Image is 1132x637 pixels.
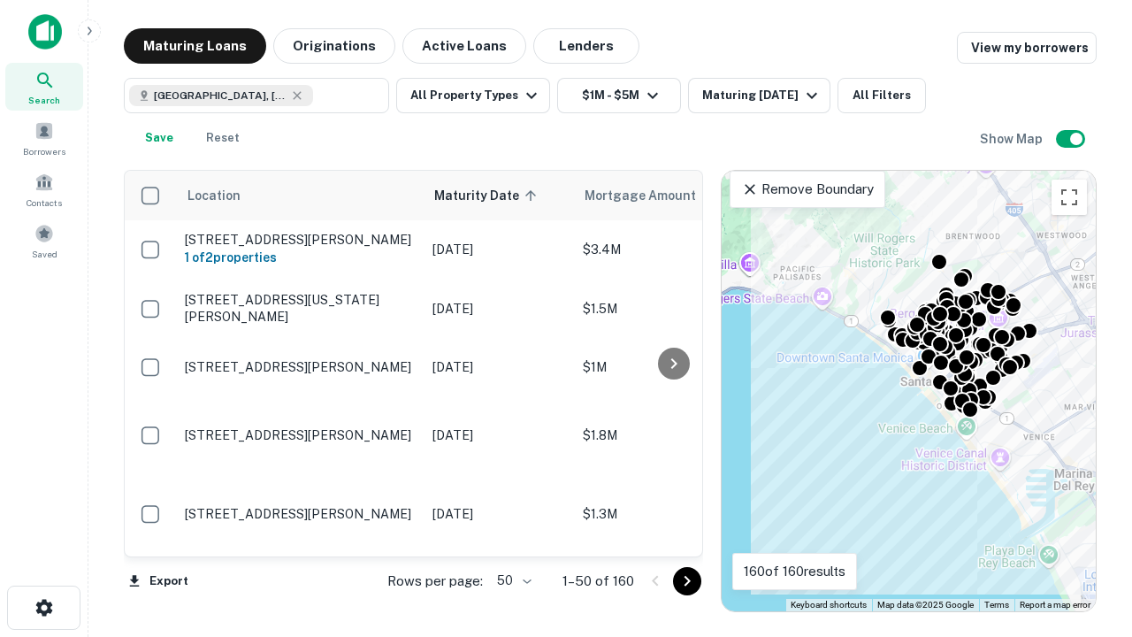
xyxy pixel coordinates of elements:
span: Mortgage Amount [585,185,719,206]
p: $1M [583,357,760,377]
div: 0 0 [722,171,1096,611]
span: Map data ©2025 Google [877,600,974,610]
span: Saved [32,247,57,261]
span: Maturity Date [434,185,542,206]
button: Go to next page [673,567,701,595]
p: [DATE] [432,426,565,445]
a: Borrowers [5,114,83,162]
img: Google [726,588,784,611]
p: [DATE] [432,240,565,259]
button: Maturing [DATE] [688,78,830,113]
p: [DATE] [432,357,565,377]
a: Report a map error [1020,600,1090,610]
a: Saved [5,217,83,265]
button: Reset [195,120,251,156]
button: Toggle fullscreen view [1052,180,1087,215]
div: 50 [490,568,534,594]
button: Active Loans [402,28,526,64]
th: Mortgage Amount [574,171,769,220]
a: Terms (opens in new tab) [984,600,1009,610]
h6: Show Map [980,129,1045,149]
p: $3.4M [583,240,760,259]
p: [STREET_ADDRESS][PERSON_NAME] [185,359,415,375]
button: All Filters [838,78,926,113]
th: Location [176,171,424,220]
p: [STREET_ADDRESS][PERSON_NAME] [185,232,415,248]
button: Export [124,568,193,595]
p: $1.3M [583,504,760,524]
span: [GEOGRAPHIC_DATA], [GEOGRAPHIC_DATA], [GEOGRAPHIC_DATA] [154,88,287,104]
p: 160 of 160 results [744,561,845,582]
iframe: Chat Widget [1044,495,1132,580]
img: capitalize-icon.png [28,14,62,50]
button: $1M - $5M [557,78,681,113]
p: [STREET_ADDRESS][PERSON_NAME] [185,506,415,522]
span: Contacts [27,196,62,210]
p: Rows per page: [387,571,483,592]
a: Search [5,63,83,111]
a: View my borrowers [957,32,1097,64]
p: [DATE] [432,299,565,318]
p: [STREET_ADDRESS][US_STATE][PERSON_NAME] [185,292,415,324]
p: $1.5M [583,299,760,318]
div: Maturing [DATE] [702,85,822,106]
button: Keyboard shortcuts [791,599,867,611]
p: $1.8M [583,426,760,445]
th: Maturity Date [424,171,574,220]
span: Borrowers [23,144,65,158]
p: [DATE] [432,504,565,524]
button: Maturing Loans [124,28,266,64]
button: Originations [273,28,395,64]
button: All Property Types [396,78,550,113]
button: Lenders [533,28,639,64]
h6: 1 of 2 properties [185,248,415,267]
p: Remove Boundary [741,179,873,200]
p: 1–50 of 160 [562,571,634,592]
button: Save your search to get updates of matches that match your search criteria. [131,120,187,156]
span: Search [28,93,60,107]
a: Open this area in Google Maps (opens a new window) [726,588,784,611]
span: Location [187,185,241,206]
p: [STREET_ADDRESS][PERSON_NAME] [185,427,415,443]
a: Contacts [5,165,83,213]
